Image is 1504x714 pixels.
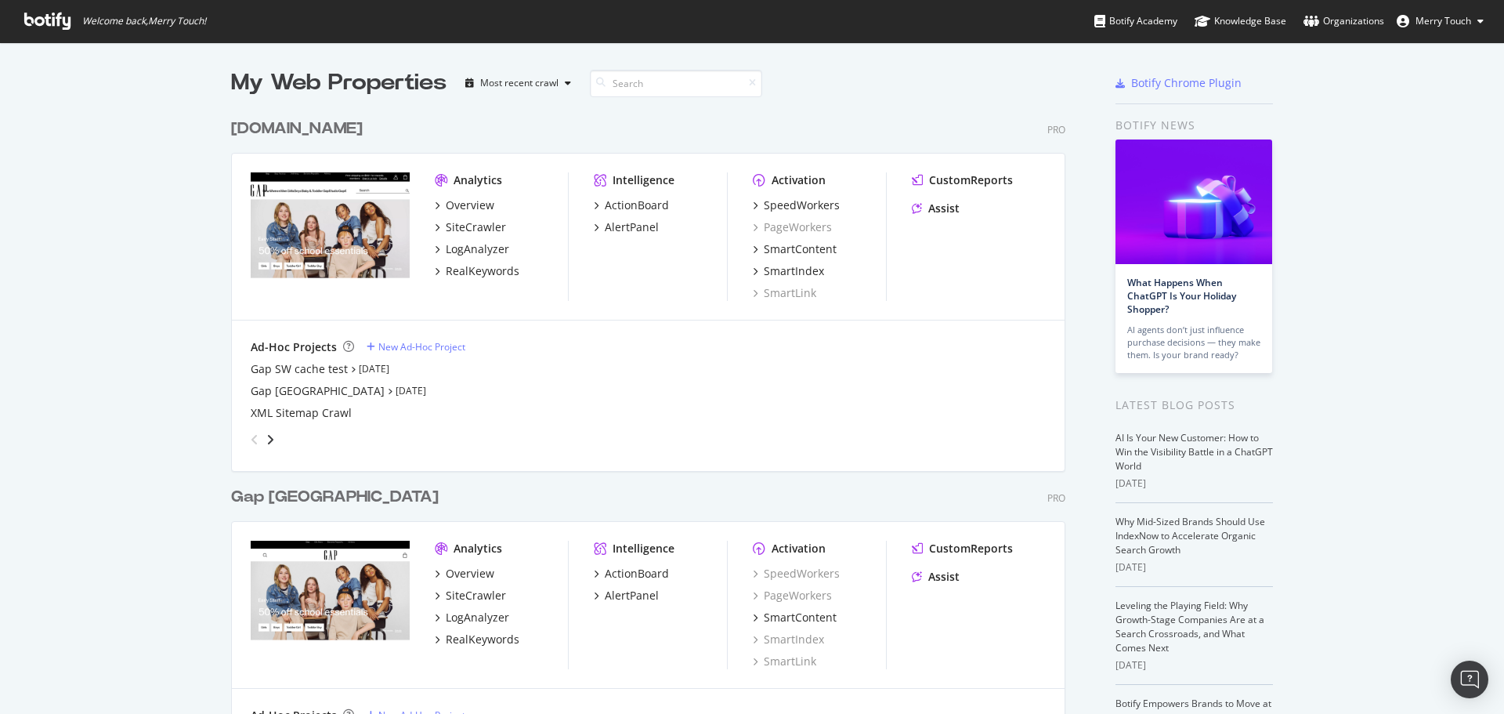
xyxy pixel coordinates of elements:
div: [DATE] [1115,658,1273,672]
a: SmartIndex [753,632,824,647]
img: Gap.com [251,172,410,299]
div: angle-right [265,432,276,448]
a: LogAnalyzer [435,610,509,625]
div: Pro [1047,123,1065,136]
div: AI agents don’t just influence purchase decisions — they make them. Is your brand ready? [1127,324,1260,361]
div: Assist [928,201,960,216]
a: SmartContent [753,241,837,257]
div: Analytics [454,172,502,188]
a: ActionBoard [594,566,669,582]
a: Assist [912,201,960,216]
div: Analytics [454,541,502,556]
div: Intelligence [613,541,674,556]
a: CustomReports [912,172,1013,188]
div: AlertPanel [605,219,659,235]
a: SmartLink [753,285,816,301]
input: Search [590,70,762,97]
a: RealKeywords [435,632,519,647]
a: AI Is Your New Customer: How to Win the Visibility Battle in a ChatGPT World [1115,431,1273,473]
div: Latest Blog Posts [1115,397,1273,414]
a: SiteCrawler [435,219,506,235]
a: [DOMAIN_NAME] [231,118,369,140]
a: Leveling the Playing Field: Why Growth-Stage Companies Are at a Search Crossroads, and What Comes... [1115,599,1264,654]
div: Botify news [1115,117,1273,134]
a: SpeedWorkers [753,566,840,582]
div: RealKeywords [446,632,519,647]
a: ActionBoard [594,198,669,213]
div: Activation [772,172,826,188]
a: LogAnalyzer [435,241,509,257]
div: SmartContent [764,241,837,257]
div: New Ad-Hoc Project [378,340,465,353]
a: SiteCrawler [435,588,506,603]
div: AlertPanel [605,588,659,603]
a: XML Sitemap Crawl [251,405,352,421]
div: SmartIndex [764,263,824,279]
div: SiteCrawler [446,219,506,235]
a: AlertPanel [594,219,659,235]
div: angle-left [244,427,265,452]
button: Merry Touch [1384,9,1496,34]
div: ActionBoard [605,566,669,582]
a: SpeedWorkers [753,198,840,213]
div: Ad-Hoc Projects [251,339,337,355]
button: Most recent crawl [459,71,577,96]
div: CustomReports [929,172,1013,188]
a: CustomReports [912,541,1013,556]
div: RealKeywords [446,263,519,279]
span: Merry Touch [1415,14,1471,27]
a: Gap SW cache test [251,361,348,377]
div: Most recent crawl [480,78,559,88]
div: Gap [GEOGRAPHIC_DATA] [231,486,439,509]
a: SmartContent [753,610,837,625]
a: Assist [912,569,960,585]
a: Gap [GEOGRAPHIC_DATA] [231,486,445,509]
div: ActionBoard [605,198,669,213]
div: [DOMAIN_NAME] [231,118,363,140]
div: LogAnalyzer [446,610,509,625]
a: SmartIndex [753,263,824,279]
div: Activation [772,541,826,556]
a: AlertPanel [594,588,659,603]
div: SmartContent [764,610,837,625]
div: SpeedWorkers [764,198,840,213]
a: SmartLink [753,654,816,669]
div: Pro [1047,491,1065,505]
div: CustomReports [929,541,1013,556]
div: Intelligence [613,172,674,188]
a: PageWorkers [753,219,832,235]
div: LogAnalyzer [446,241,509,257]
a: Gap [GEOGRAPHIC_DATA] [251,383,385,399]
img: Gapcanada.ca [251,541,410,668]
a: What Happens When ChatGPT Is Your Holiday Shopper? [1127,276,1236,316]
div: Overview [446,198,494,213]
div: SiteCrawler [446,588,506,603]
a: [DATE] [359,362,389,375]
div: Organizations [1303,13,1384,29]
a: New Ad-Hoc Project [367,340,465,353]
img: What Happens When ChatGPT Is Your Holiday Shopper? [1115,140,1272,264]
a: Overview [435,198,494,213]
a: [DATE] [396,384,426,397]
div: Botify Chrome Plugin [1131,75,1242,91]
div: Assist [928,569,960,585]
a: Why Mid-Sized Brands Should Use IndexNow to Accelerate Organic Search Growth [1115,515,1265,556]
div: Botify Academy [1094,13,1177,29]
div: Open Intercom Messenger [1451,661,1488,698]
a: PageWorkers [753,588,832,603]
div: [DATE] [1115,477,1273,491]
div: [DATE] [1115,560,1273,574]
a: RealKeywords [435,263,519,279]
div: My Web Properties [231,67,446,99]
div: Knowledge Base [1195,13,1286,29]
a: Overview [435,566,494,582]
